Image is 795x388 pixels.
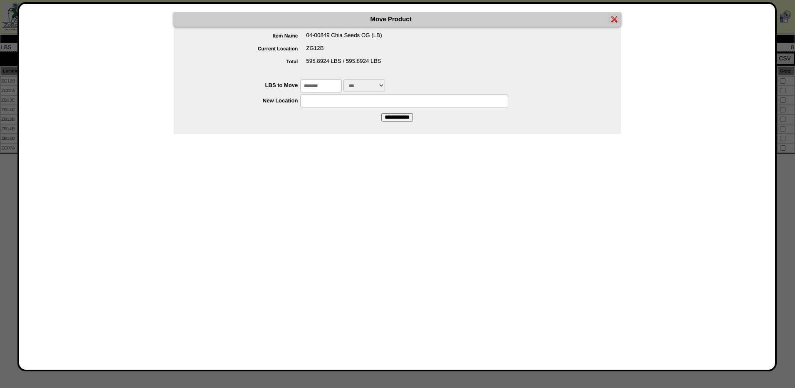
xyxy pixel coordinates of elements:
label: Total [190,59,306,65]
div: 595.8924 LBS / 595.8924 LBS [190,58,621,71]
label: New Location [190,97,301,104]
div: ZG12B [190,45,621,58]
label: Current Location [190,46,306,52]
div: Move Product [174,12,621,27]
label: Item Name [190,33,306,39]
img: error.gif [611,16,618,22]
div: 04-00849 Chia Seeds OG (LB) [190,32,621,45]
label: LBS to Move [190,82,301,88]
